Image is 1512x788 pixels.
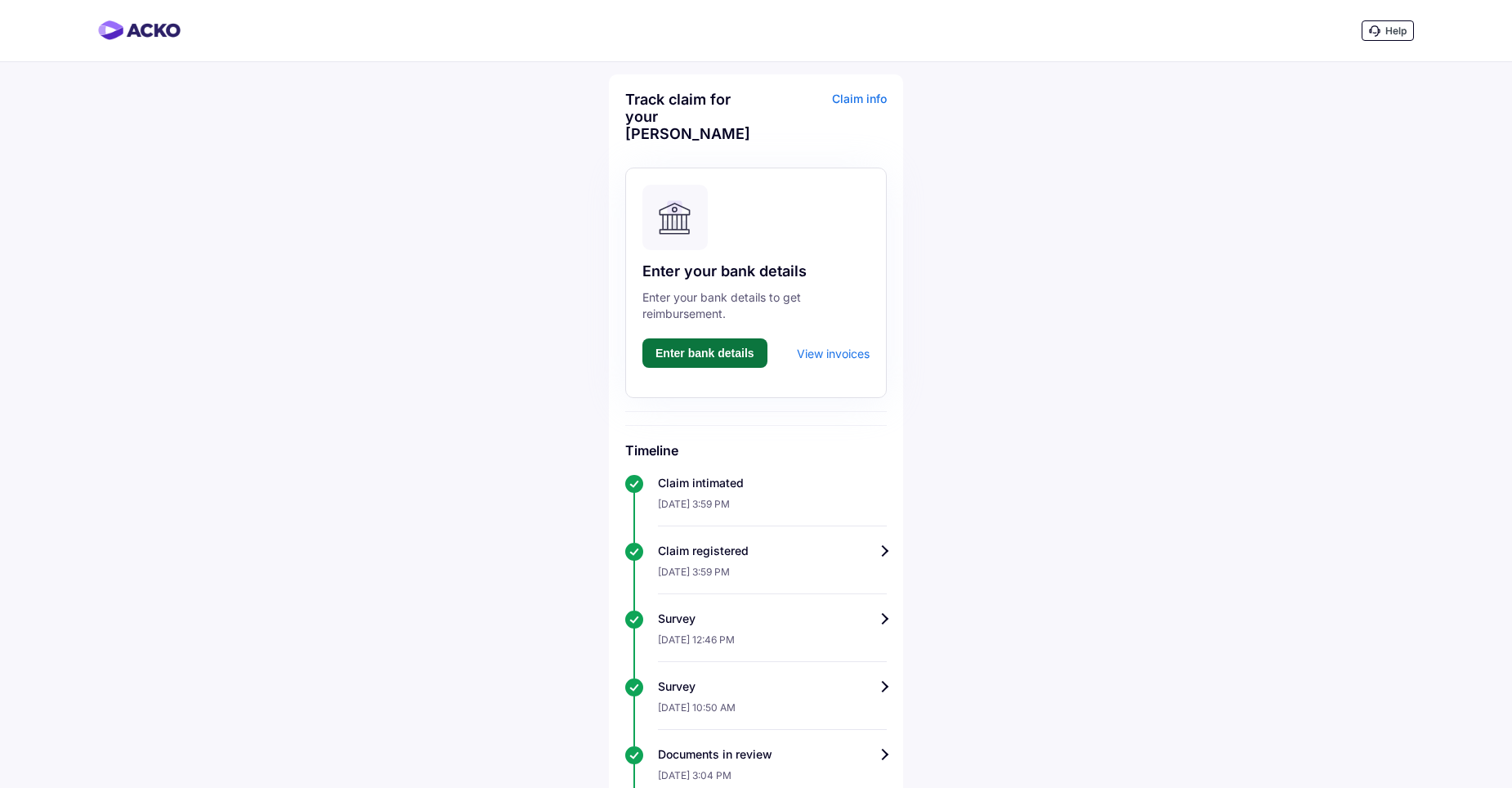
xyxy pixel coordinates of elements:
div: [DATE] 12:46 PM [658,627,887,662]
div: [DATE] 3:59 PM [658,559,887,594]
div: Enter your bank details [642,262,870,281]
div: Documents in review [658,746,887,763]
div: Track claim for your [PERSON_NAME] [625,91,752,142]
img: horizontal-gradient.png [98,20,181,40]
div: [DATE] 3:59 PM [658,491,887,526]
div: [DATE] 10:50 AM [658,695,887,730]
div: View invoices [797,347,870,360]
button: Enter bank details [642,338,767,368]
div: Claim intimated [658,475,887,491]
div: Claim info [760,91,887,154]
div: Survey [658,611,887,627]
div: Enter your bank details to get reimbursement. [642,289,870,322]
div: Claim registered [658,543,887,559]
span: Help [1385,25,1407,37]
div: Survey [658,678,887,695]
h6: Timeline [625,442,887,459]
